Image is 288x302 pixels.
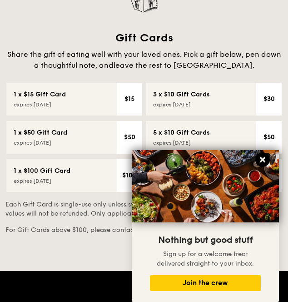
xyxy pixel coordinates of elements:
[114,61,254,70] span: leave the rest to [GEOGRAPHIC_DATA].
[14,166,70,176] div: 1 x $100 Gift Card
[5,226,283,235] div: For Gift Cards above $100, please contact .
[120,128,139,146] div: $50
[14,90,66,99] div: 1 x $15 Gift Card
[120,90,139,108] div: $15
[14,177,51,185] div: expires [DATE]
[153,90,210,99] div: 3 x $10 Gift Cards
[132,150,279,222] img: DSC07876-Edit02-Large.jpeg
[5,200,283,218] div: Each Gift Card is single-use only unless stated otherwise with "3x" or "5x". Any unused values wi...
[153,101,191,108] div: expires [DATE]
[5,49,283,71] h2: Share the gift of eating well with your loved ones. Pick a gift below, pen down a thoughtful note...
[255,152,270,167] button: Close
[120,166,139,185] div: $100
[153,139,191,146] div: expires [DATE]
[157,250,254,267] span: Sign up for a welcome treat delivered straight to your inbox.
[14,139,51,146] div: expires [DATE]
[150,275,261,291] button: Join the crew
[260,128,278,146] div: $50
[158,235,253,246] span: Nothing but good stuff
[260,90,278,108] div: $30
[14,128,67,137] div: 1 x $50 Gift Card
[153,128,210,137] div: 5 x $10 Gift Cards
[14,101,51,108] div: expires [DATE]
[5,31,283,45] h1: Gift Cards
